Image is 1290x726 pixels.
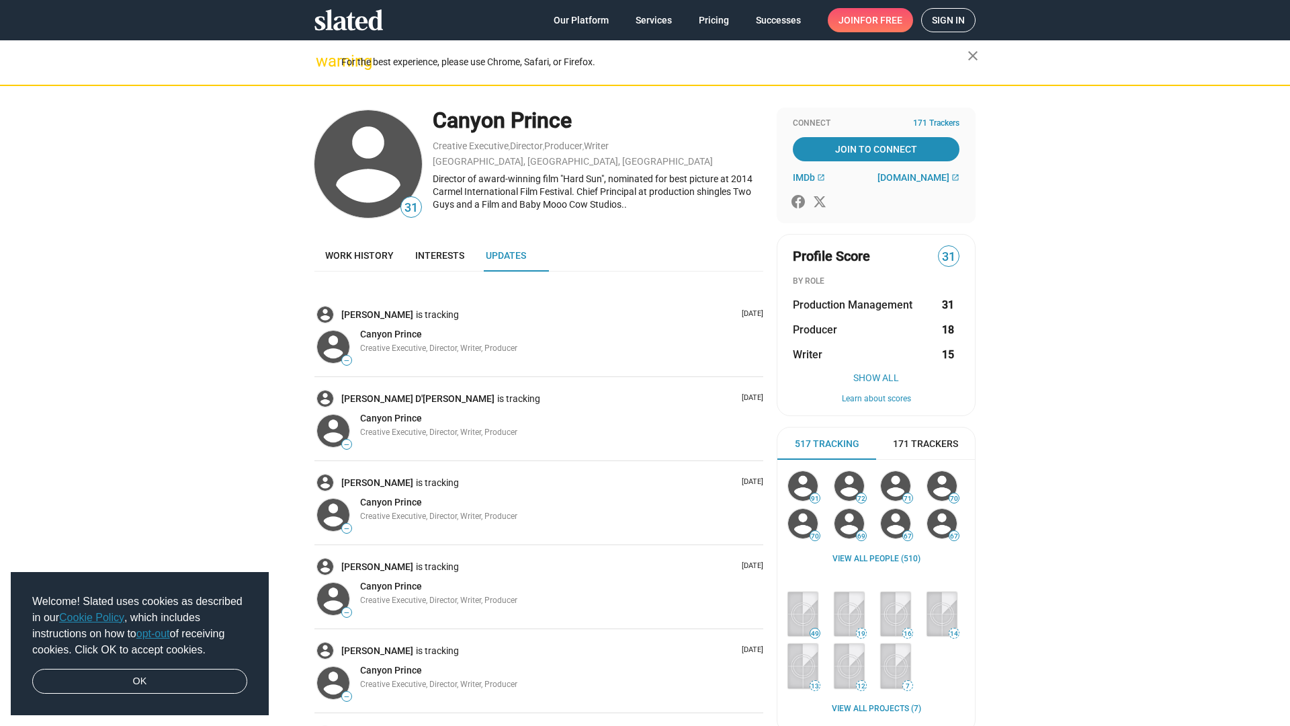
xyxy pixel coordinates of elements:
span: Writer [793,348,822,362]
div: cookieconsent [11,572,269,716]
div: For the best experience, please use Chrome, Safari, or Firefox. [341,53,967,71]
span: , [583,143,584,151]
a: [PERSON_NAME] [341,561,416,573]
span: Pricing [699,8,729,32]
a: Cookie Policy [59,612,124,623]
a: [PERSON_NAME] [341,645,416,657]
span: 69 [857,532,866,540]
span: 71 [903,495,912,503]
span: Canyon Prince [360,581,422,592]
span: Creative Executive, Director, Writer, Producer [360,596,517,605]
div: Connect [793,118,959,129]
div: Director of award-winning film "Hard Sun", nominated for best picture at 2014 Carmel Internationa... [433,173,763,210]
span: 517 Tracking [795,438,859,450]
a: Writer [584,140,609,151]
span: 16 [903,630,912,638]
div: BY ROLE [793,276,959,287]
span: Services [636,8,672,32]
span: Work history [325,250,394,261]
span: , [543,143,544,151]
span: 171 Trackers [893,438,958,450]
span: 171 Trackers [913,118,959,129]
mat-icon: open_in_new [817,173,825,182]
span: Our Platform [554,8,609,32]
span: — [342,441,351,448]
span: Join To Connect [795,137,957,161]
span: 67 [903,532,912,540]
span: 12 [857,682,866,690]
a: Pricing [688,8,740,32]
p: [DATE] [736,645,763,655]
a: Sign in [921,8,976,32]
a: Director [510,140,543,151]
span: Join [838,8,902,32]
span: Creative Executive, Director, Writer, Producer [360,428,517,437]
span: Sign in [932,9,965,32]
span: 72 [857,495,866,503]
span: Production Management [793,298,912,312]
span: 19 [857,630,866,638]
a: [GEOGRAPHIC_DATA], [GEOGRAPHIC_DATA], [GEOGRAPHIC_DATA] [433,156,713,167]
span: Profile Score [793,247,870,266]
a: dismiss cookie message [32,669,247,694]
div: Canyon Prince [433,106,763,135]
mat-icon: warning [316,53,332,69]
span: 31 [401,199,421,217]
span: [DOMAIN_NAME] [877,172,949,183]
a: Updates [475,239,537,272]
a: Canyon Prince [360,412,422,425]
span: Interests [415,250,464,261]
span: Creative Executive, Director, Writer, Producer [360,680,517,689]
span: is tracking [416,477,462,489]
span: 49 [810,630,820,638]
a: Joinfor free [828,8,913,32]
span: is tracking [416,309,462,321]
strong: 15 [942,348,954,362]
span: Welcome! Slated uses cookies as described in our , which includes instructions on how to of recei... [32,594,247,658]
span: 70 [949,495,959,503]
span: Producer [793,323,837,337]
strong: 18 [942,323,954,337]
a: Services [625,8,683,32]
p: [DATE] [736,477,763,487]
span: — [342,357,351,364]
span: 13 [810,682,820,690]
span: Canyon Prince [360,329,422,339]
span: Canyon Prince [360,665,422,676]
mat-icon: close [965,48,981,64]
a: Producer [544,140,583,151]
span: Successes [756,8,801,32]
span: — [342,525,351,532]
a: [PERSON_NAME] [341,309,416,321]
strong: 31 [942,298,954,312]
span: 67 [949,532,959,540]
a: View all People (510) [832,554,920,565]
span: is tracking [416,561,462,573]
span: 14 [949,630,959,638]
span: Canyon Prince [360,413,422,424]
a: Interests [404,239,475,272]
a: Join To Connect [793,137,959,161]
a: Canyon Prince [360,580,422,593]
span: Creative Executive, Director, Writer, Producer [360,344,517,353]
span: 70 [810,532,820,540]
a: Canyon Prince [360,664,422,677]
a: View all Projects (7) [832,704,921,715]
button: Show All [793,372,959,383]
a: Our Platform [543,8,619,32]
span: 91 [810,495,820,503]
span: for free [860,8,902,32]
span: is tracking [416,645,462,657]
span: is tracking [497,393,543,405]
a: [PERSON_NAME] [341,477,416,489]
p: [DATE] [736,393,763,403]
button: Learn about scores [793,394,959,405]
a: IMDb [793,172,825,183]
a: Creative Executive [433,140,509,151]
a: opt-out [136,628,170,639]
span: Updates [486,250,526,261]
span: — [342,693,351,700]
a: [PERSON_NAME] D'[PERSON_NAME] [341,393,497,405]
a: Canyon Prince [360,328,422,341]
span: , [509,143,510,151]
